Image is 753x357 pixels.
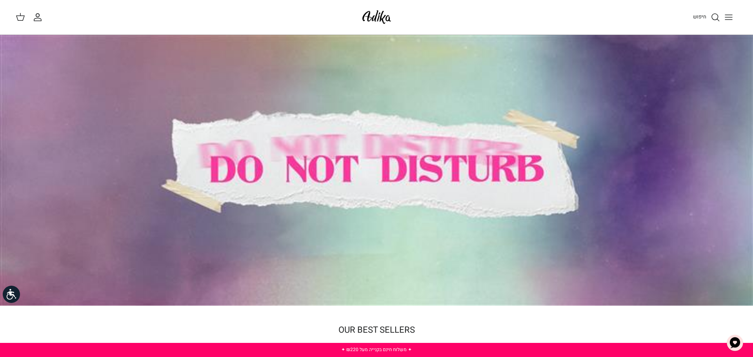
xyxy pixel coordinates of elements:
a: ✦ משלוח חינם בקנייה מעל ₪220 ✦ [341,346,412,353]
button: צ'אט [723,331,747,355]
img: Adika IL [360,8,393,26]
a: חיפוש [693,13,720,22]
a: החשבון שלי [33,13,45,22]
a: OUR BEST SELLERS [338,324,415,336]
span: חיפוש [693,13,706,20]
button: Toggle menu [720,9,737,26]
